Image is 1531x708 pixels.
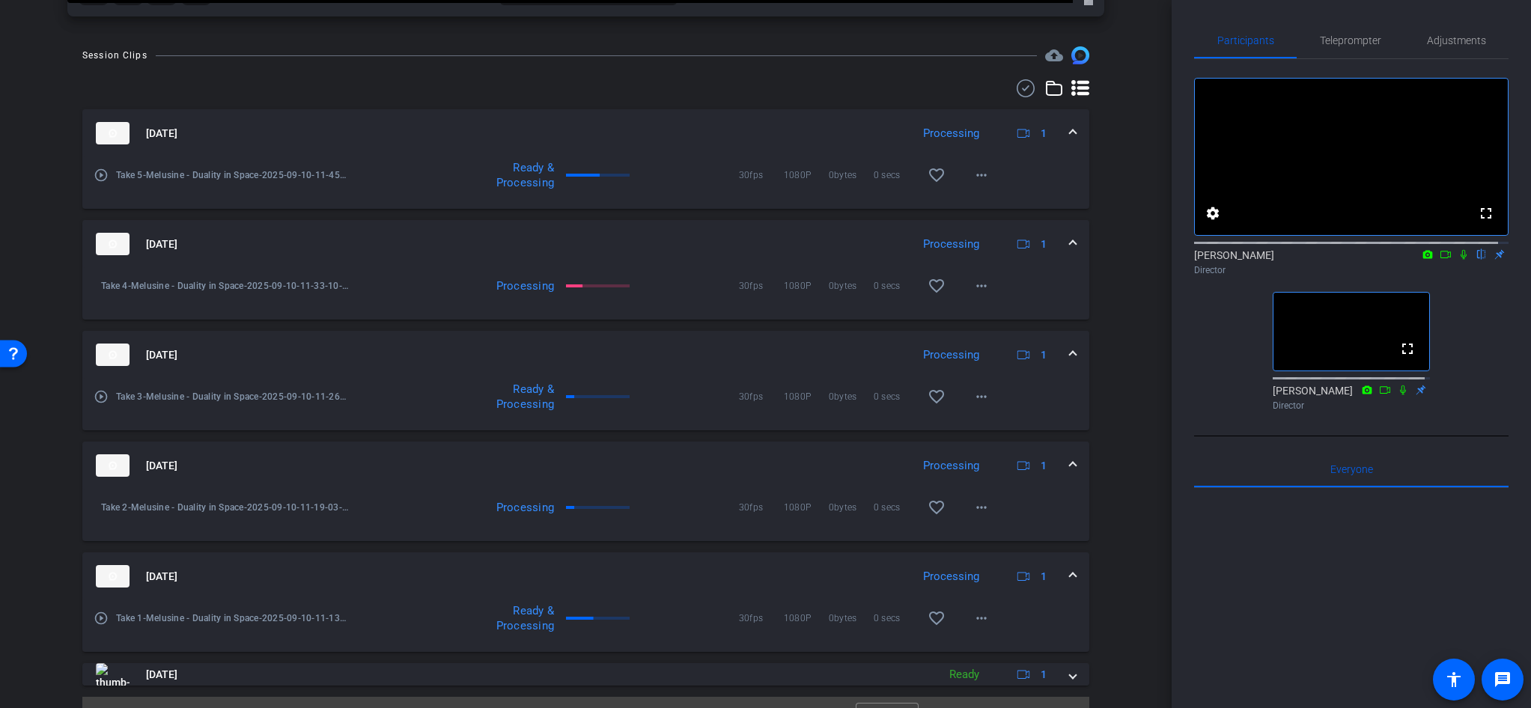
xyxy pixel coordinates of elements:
[829,500,874,515] span: 0bytes
[96,663,130,686] img: thumb-nail
[829,611,874,626] span: 0bytes
[916,568,987,585] div: Processing
[82,220,1089,268] mat-expansion-panel-header: thumb-nail[DATE]Processing1
[82,552,1089,600] mat-expansion-panel-header: thumb-nail[DATE]Processing1
[1041,126,1047,141] span: 1
[829,278,874,293] span: 0bytes
[1194,263,1509,277] div: Director
[82,663,1089,686] mat-expansion-panel-header: thumb-nail[DATE]Ready1
[94,168,109,183] mat-icon: play_circle_outline
[82,600,1089,652] div: thumb-nail[DATE]Processing1
[874,389,919,404] span: 0 secs
[1477,204,1495,222] mat-icon: fullscreen
[1194,248,1509,277] div: [PERSON_NAME]
[1041,569,1047,585] span: 1
[1204,204,1222,222] mat-icon: settings
[447,500,561,515] div: Processing
[447,603,561,633] div: Ready & Processing
[928,166,946,184] mat-icon: favorite_border
[82,48,147,63] div: Session Clips
[96,344,130,366] img: thumb-nail
[784,278,829,293] span: 1080P
[829,389,874,404] span: 0bytes
[447,160,561,190] div: Ready & Processing
[94,611,109,626] mat-icon: play_circle_outline
[739,278,784,293] span: 30fps
[916,125,987,142] div: Processing
[1045,46,1063,64] span: Destinations for your clips
[146,347,177,363] span: [DATE]
[101,278,350,293] span: Take 4-Melusine - Duality in Space-2025-09-10-11-33-10-825-0
[874,168,919,183] span: 0 secs
[916,457,987,474] div: Processing
[739,389,784,404] span: 30fps
[942,666,987,683] div: Ready
[116,611,350,626] span: Take 1-Melusine - Duality in Space-2025-09-10-11-13-31-698-0
[1041,458,1047,474] span: 1
[82,157,1089,209] div: thumb-nail[DATE]Processing1
[96,565,130,588] img: thumb-nail
[82,379,1089,430] div: thumb-nail[DATE]Processing1
[784,168,829,183] span: 1080P
[146,458,177,474] span: [DATE]
[1273,399,1430,412] div: Director
[973,498,990,516] mat-icon: more_horiz
[447,278,561,293] div: Processing
[1445,671,1463,689] mat-icon: accessibility
[784,500,829,515] span: 1080P
[82,442,1089,489] mat-expansion-panel-header: thumb-nail[DATE]Processing1
[1320,35,1381,46] span: Teleprompter
[82,268,1089,320] div: thumb-nail[DATE]Processing1
[1273,383,1430,412] div: [PERSON_NAME]
[1217,35,1274,46] span: Participants
[1041,667,1047,683] span: 1
[916,236,987,253] div: Processing
[739,611,784,626] span: 30fps
[973,166,990,184] mat-icon: more_horiz
[96,233,130,255] img: thumb-nail
[82,489,1089,541] div: thumb-nail[DATE]Processing1
[82,331,1089,379] mat-expansion-panel-header: thumb-nail[DATE]Processing1
[739,500,784,515] span: 30fps
[447,382,561,412] div: Ready & Processing
[1494,671,1512,689] mat-icon: message
[973,277,990,295] mat-icon: more_horiz
[874,278,919,293] span: 0 secs
[1427,35,1486,46] span: Adjustments
[1041,347,1047,363] span: 1
[784,611,829,626] span: 1080P
[116,168,350,183] span: Take 5-Melusine - Duality in Space-2025-09-10-11-45-29-864-0
[146,236,177,252] span: [DATE]
[146,126,177,141] span: [DATE]
[928,609,946,627] mat-icon: favorite_border
[146,569,177,585] span: [DATE]
[874,500,919,515] span: 0 secs
[973,609,990,627] mat-icon: more_horiz
[928,277,946,295] mat-icon: favorite_border
[829,168,874,183] span: 0bytes
[1398,340,1416,358] mat-icon: fullscreen
[1045,46,1063,64] mat-icon: cloud_upload
[94,389,109,404] mat-icon: play_circle_outline
[101,500,350,515] span: Take 2-Melusine - Duality in Space-2025-09-10-11-19-03-166-0
[146,667,177,683] span: [DATE]
[973,388,990,406] mat-icon: more_horiz
[1071,46,1089,64] img: Session clips
[96,122,130,144] img: thumb-nail
[916,347,987,364] div: Processing
[874,611,919,626] span: 0 secs
[116,389,350,404] span: Take 3-Melusine - Duality in Space-2025-09-10-11-26-45-715-0
[1473,247,1491,260] mat-icon: flip
[1330,464,1373,474] span: Everyone
[928,498,946,516] mat-icon: favorite_border
[739,168,784,183] span: 30fps
[82,109,1089,157] mat-expansion-panel-header: thumb-nail[DATE]Processing1
[928,388,946,406] mat-icon: favorite_border
[96,454,130,477] img: thumb-nail
[784,389,829,404] span: 1080P
[1041,236,1047,252] span: 1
